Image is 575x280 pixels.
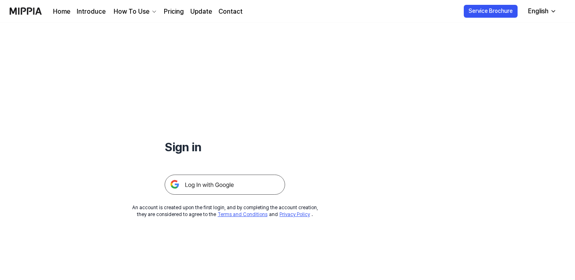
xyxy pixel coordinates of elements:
div: How To Use [112,7,151,16]
img: 구글 로그인 버튼 [165,175,285,195]
button: How To Use [112,7,157,16]
button: Service Brochure [464,5,518,18]
a: Pricing [164,7,184,16]
a: Update [190,7,212,16]
button: English [522,3,561,19]
a: Terms and Conditions [218,212,267,217]
div: English [526,6,550,16]
a: Contact [218,7,243,16]
h1: Sign in [165,138,285,155]
a: Privacy Policy [279,212,310,217]
a: Introduce [77,7,106,16]
a: Home [53,7,70,16]
div: An account is created upon the first login, and by completing the account creation, they are cons... [132,204,318,218]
